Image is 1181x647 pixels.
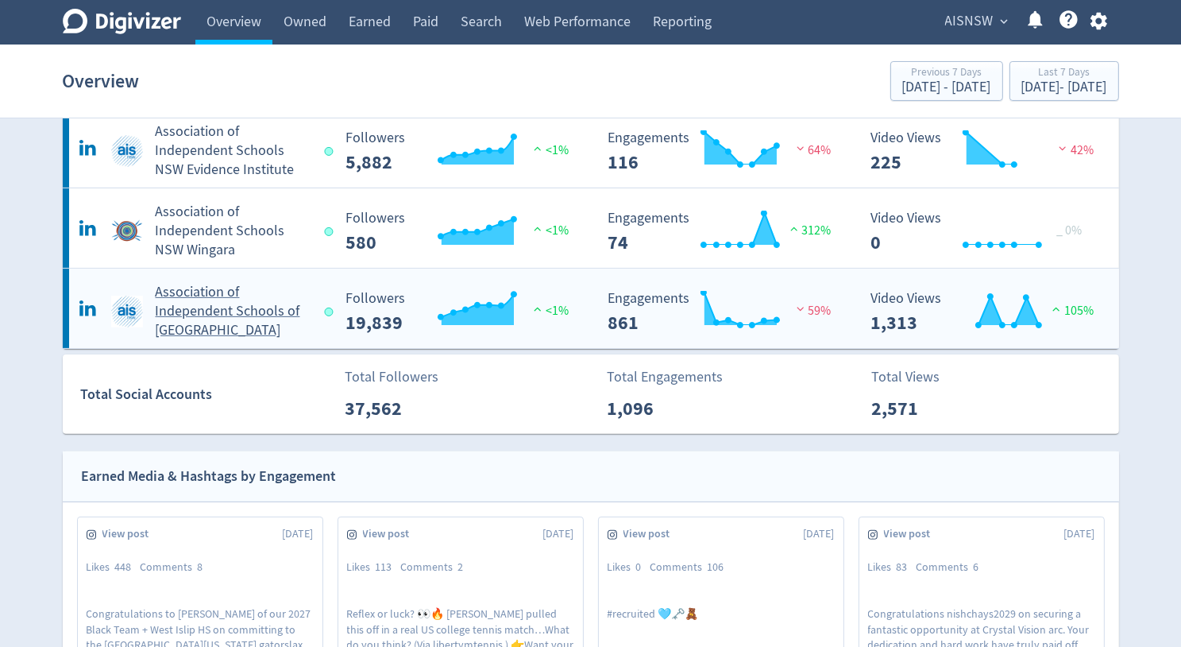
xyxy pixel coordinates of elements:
[940,9,1013,34] button: AISNSW
[87,560,141,575] div: Likes
[345,394,436,423] p: 37,562
[283,526,314,542] span: [DATE]
[650,560,733,575] div: Comments
[1055,142,1071,154] img: negative-performance.svg
[608,560,650,575] div: Likes
[1064,526,1095,542] span: [DATE]
[530,303,569,319] span: <1%
[793,303,809,315] img: negative-performance.svg
[458,560,464,574] span: 2
[111,296,143,327] img: Association of Independent Schools of NSW undefined
[945,9,994,34] span: AISNSW
[325,227,338,236] span: Data last synced: 9 Sep 2025, 9:02pm (AEST)
[1009,61,1119,101] button: Last 7 Days[DATE]- [DATE]
[115,560,132,574] span: 448
[156,122,311,180] h5: Association of Independent Schools NSW Evidence Institute
[338,130,576,172] svg: Followers 5,882
[345,366,438,388] p: Total Followers
[863,211,1101,253] svg: Video Views 0
[363,526,419,542] span: View post
[156,283,311,340] h5: Association of Independent Schools of [GEOGRAPHIC_DATA]
[401,560,473,575] div: Comments
[890,61,1003,101] button: Previous 7 Days[DATE] - [DATE]
[786,223,802,234] img: positive-performance.svg
[111,135,143,167] img: Association of Independent Schools NSW Evidence Institute undefined
[600,211,839,253] svg: Engagements 74
[376,560,392,574] span: 113
[530,223,546,234] img: positive-performance.svg
[530,303,546,315] img: positive-performance.svg
[338,211,576,253] svg: Followers 580
[1021,80,1107,95] div: [DATE] - [DATE]
[793,303,832,319] span: 59%
[902,67,991,80] div: Previous 7 Days
[325,308,338,316] span: Data last synced: 9 Sep 2025, 9:02pm (AEST)
[338,291,576,333] svg: Followers 19,839
[530,223,569,238] span: <1%
[347,560,401,575] div: Likes
[863,291,1101,333] svg: Video Views 1,313
[325,147,338,156] span: Data last synced: 9 Sep 2025, 9:02pm (AEST)
[897,560,908,574] span: 83
[998,14,1012,29] span: expand_more
[1048,303,1094,319] span: 105%
[600,291,839,333] svg: Engagements 861
[63,56,140,107] h1: Overview
[902,80,991,95] div: [DATE] - [DATE]
[141,560,212,575] div: Comments
[102,526,158,542] span: View post
[786,223,832,238] span: 312%
[530,142,546,154] img: positive-performance.svg
[1021,67,1107,80] div: Last 7 Days
[804,526,835,542] span: [DATE]
[607,366,723,388] p: Total Engagements
[80,383,334,406] div: Total Social Accounts
[530,142,569,158] span: <1%
[156,203,311,260] h5: Association of Independent Schools NSW Wingara
[793,142,809,154] img: negative-performance.svg
[82,465,337,488] div: Earned Media & Hashtags by Engagement
[884,526,940,542] span: View post
[198,560,203,574] span: 8
[63,188,1119,268] a: Association of Independent Schools NSW Wingara undefinedAssociation of Independent Schools NSW Wi...
[63,108,1119,188] a: Association of Independent Schools NSW Evidence Institute undefinedAssociation of Independent Sch...
[111,215,143,247] img: Association of Independent Schools NSW Wingara undefined
[1055,142,1094,158] span: 42%
[543,526,574,542] span: [DATE]
[917,560,988,575] div: Comments
[1056,223,1082,238] span: _ 0%
[607,394,698,423] p: 1,096
[793,142,832,158] span: 64%
[636,560,642,574] span: 0
[708,560,724,574] span: 106
[871,394,963,423] p: 2,571
[600,130,839,172] svg: Engagements 116
[871,366,963,388] p: Total Views
[1048,303,1064,315] img: positive-performance.svg
[623,526,679,542] span: View post
[868,560,917,575] div: Likes
[863,130,1101,172] svg: Video Views 225
[63,269,1119,348] a: Association of Independent Schools of NSW undefinedAssociation of Independent Schools of [GEOGRAP...
[974,560,979,574] span: 6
